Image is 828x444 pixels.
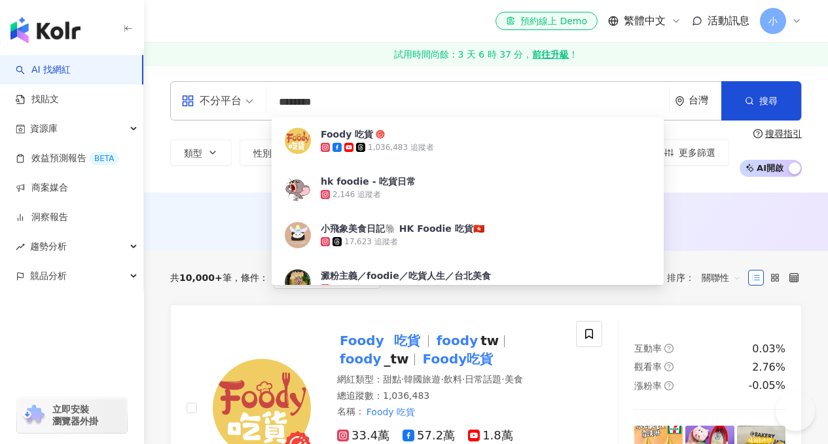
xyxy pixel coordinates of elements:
[356,212,633,229] div: AI 推薦 ：
[337,348,384,369] mark: foody
[768,14,778,28] span: 小
[401,148,429,158] span: 互動率
[664,344,674,353] span: question-circle
[16,181,68,194] a: 商案媒合
[404,374,441,384] span: 韓國旅遊
[16,93,59,106] a: 找貼文
[667,267,748,288] div: 排序：
[337,330,387,351] mark: Foody
[309,139,380,166] button: 追蹤數
[17,398,127,433] a: chrome extension立即安裝 瀏覽器外掛
[181,90,242,111] div: 不分平台
[181,94,194,107] span: appstore
[10,17,81,43] img: logo
[721,81,801,120] button: 搜尋
[634,361,662,372] span: 觀看率
[30,114,58,143] span: 資源庫
[634,380,662,391] span: 漲粉率
[468,429,513,443] span: 1.8萬
[420,348,496,369] mark: Foody吃貨
[689,95,721,106] div: 台灣
[337,390,560,403] div: 總追蹤數 ： 1,036,483
[387,139,458,166] button: 互動率
[337,405,417,419] span: 名稱 ：
[170,272,232,283] div: 共 筆
[776,392,815,431] iframe: Help Scout Beacon - Open
[16,242,25,251] span: rise
[240,139,301,166] button: 性別
[506,14,587,28] div: 預約線上 Demo
[52,403,98,427] span: 立即安裝 瀏覽器外掛
[383,374,401,384] span: 甜點
[748,379,785,393] div: -0.05%
[184,148,202,158] span: 類型
[702,267,741,288] span: 關聯性
[532,48,569,61] strong: 前往升級
[274,267,380,289] span: 關鍵字：Foody 吃貨
[752,360,785,375] div: 2.76%
[403,429,455,443] span: 57.2萬
[434,330,481,351] mark: foody
[708,14,749,27] span: 活動訊息
[253,148,272,158] span: 性別
[558,148,613,158] span: 合作費用預估
[505,374,523,384] span: 美食
[495,12,598,30] a: 預約線上 Demo
[675,96,685,106] span: environment
[651,139,729,166] button: 更多篩選
[16,64,71,77] a: searchAI 找網紅
[634,343,662,354] span: 互動率
[386,272,404,283] div: 重置
[480,148,507,158] span: 觀看率
[30,232,67,261] span: 趨勢分析
[365,405,417,419] mark: Foody 吃貨
[401,374,404,384] span: ·
[170,139,232,166] button: 類型
[465,374,501,384] span: 日常話題
[545,139,643,166] button: 合作費用預估
[16,211,68,224] a: 洞察報告
[337,373,560,386] div: 網紅類型 ：
[144,43,828,66] a: 試用時間尚餘：3 天 6 時 37 分，前往升級！
[759,96,778,106] span: 搜尋
[409,213,633,227] span: 無結果，請嘗試搜尋其他語言關鍵字或條件
[444,374,462,384] span: 飲料
[664,362,674,371] span: question-circle
[501,374,504,384] span: ·
[679,147,715,158] span: 更多篩選
[384,351,409,367] span: _tw
[752,342,785,356] div: 0.03%
[765,128,802,139] div: 搜尋指引
[232,272,268,283] span: 條件 ：
[441,374,443,384] span: ·
[337,429,389,443] span: 33.4萬
[16,152,119,165] a: 效益預測報告BETA
[179,272,223,283] span: 10,000+
[21,405,46,426] img: chrome extension
[624,14,666,28] span: 繁體中文
[753,129,763,138] span: question-circle
[466,139,537,166] button: 觀看率
[391,330,423,351] mark: 吃貨
[323,148,350,158] span: 追蹤數
[480,333,499,348] span: tw
[664,381,674,390] span: question-circle
[462,374,465,384] span: ·
[30,261,67,291] span: 競品分析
